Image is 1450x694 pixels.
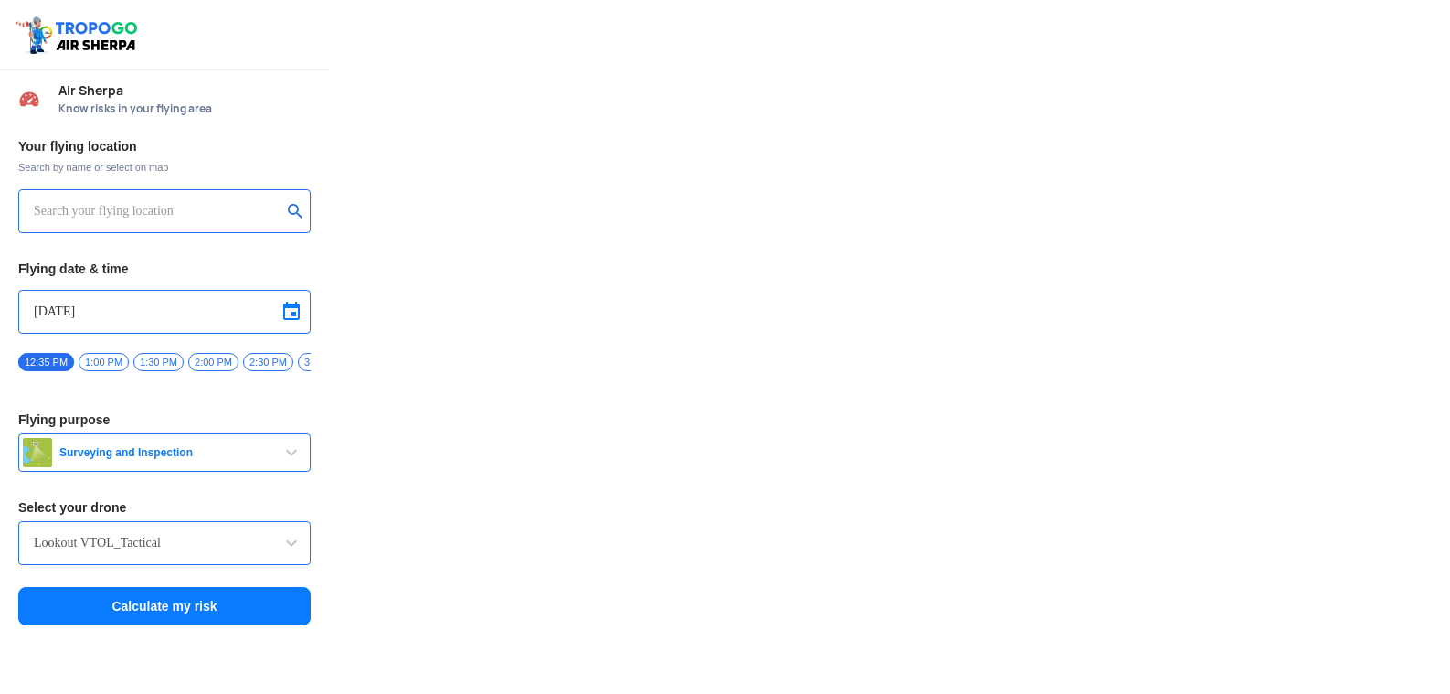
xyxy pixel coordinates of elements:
h3: Flying date & time [18,262,311,275]
span: 2:30 PM [243,353,293,371]
span: Surveying and Inspection [52,445,280,460]
input: Search your flying location [34,200,281,222]
img: ic_tgdronemaps.svg [14,14,143,56]
img: Risk Scores [18,88,40,110]
span: Know risks in your flying area [58,101,311,116]
h3: Your flying location [18,140,311,153]
span: 12:35 PM [18,353,74,371]
img: survey.png [23,438,52,467]
span: 1:30 PM [133,353,184,371]
span: 3:00 PM [298,353,348,371]
span: Search by name or select on map [18,160,311,175]
span: 1:00 PM [79,353,129,371]
h3: Flying purpose [18,413,311,426]
button: Surveying and Inspection [18,433,311,472]
span: Air Sherpa [58,83,311,98]
input: Search by name or Brand [34,532,295,554]
button: Calculate my risk [18,587,311,625]
span: 2:00 PM [188,353,238,371]
h3: Select your drone [18,501,311,514]
input: Select Date [34,301,295,323]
